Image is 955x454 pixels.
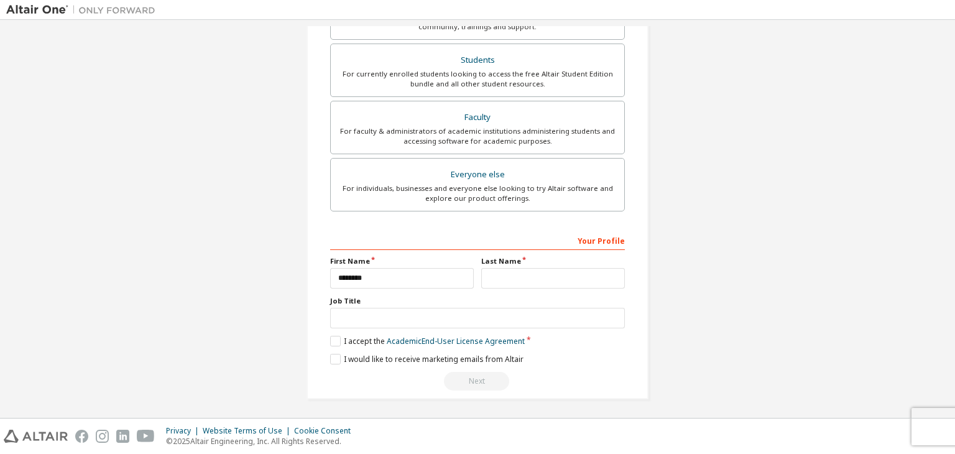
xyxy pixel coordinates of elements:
img: linkedin.svg [116,430,129,443]
div: Privacy [166,426,203,436]
div: Faculty [338,109,617,126]
img: Altair One [6,4,162,16]
img: youtube.svg [137,430,155,443]
div: Website Terms of Use [203,426,294,436]
label: I accept the [330,336,525,346]
div: Cookie Consent [294,426,358,436]
a: Academic End-User License Agreement [387,336,525,346]
img: facebook.svg [75,430,88,443]
div: Students [338,52,617,69]
label: Job Title [330,296,625,306]
div: For faculty & administrators of academic institutions administering students and accessing softwa... [338,126,617,146]
label: First Name [330,256,474,266]
label: Last Name [481,256,625,266]
label: I would like to receive marketing emails from Altair [330,354,524,364]
img: altair_logo.svg [4,430,68,443]
img: instagram.svg [96,430,109,443]
div: Your Profile [330,230,625,250]
div: Everyone else [338,166,617,183]
div: For individuals, businesses and everyone else looking to try Altair software and explore our prod... [338,183,617,203]
div: For currently enrolled students looking to access the free Altair Student Edition bundle and all ... [338,69,617,89]
div: Read and acccept EULA to continue [330,372,625,391]
p: © 2025 Altair Engineering, Inc. All Rights Reserved. [166,436,358,447]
